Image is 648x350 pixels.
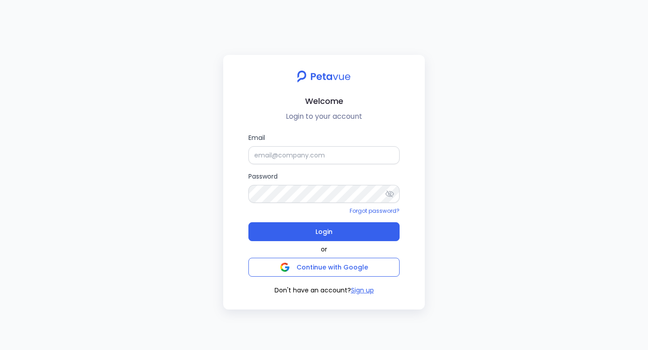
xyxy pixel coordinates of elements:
[315,225,333,238] span: Login
[350,207,400,215] a: Forgot password?
[248,133,400,164] label: Email
[248,222,400,241] button: Login
[230,94,418,108] h2: Welcome
[274,286,351,295] span: Don't have an account?
[248,146,400,164] input: Email
[291,66,356,87] img: petavue logo
[297,263,368,272] span: Continue with Google
[351,286,374,295] button: Sign up
[321,245,327,254] span: or
[248,171,400,203] label: Password
[230,111,418,122] p: Login to your account
[248,258,400,277] button: Continue with Google
[248,185,400,203] input: Password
